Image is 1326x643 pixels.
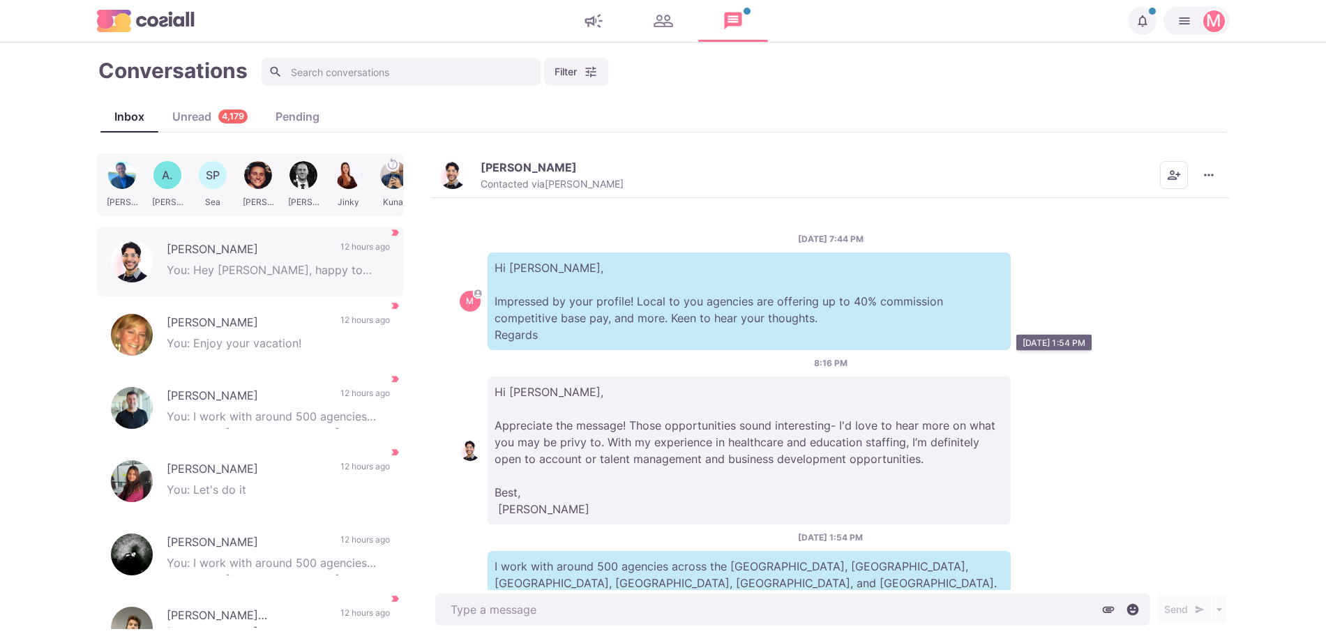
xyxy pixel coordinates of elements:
[439,160,624,190] button: Bryan Melendez Fuentes[PERSON_NAME]Contacted via[PERSON_NAME]
[1206,13,1221,29] div: Martin
[98,58,248,83] h1: Conversations
[262,108,333,125] div: Pending
[1122,599,1143,620] button: Select emoji
[100,108,158,125] div: Inbox
[97,10,195,31] img: logo
[1098,599,1119,620] button: Attach files
[474,289,481,297] svg: avatar
[111,314,153,356] img: Jennifer Minghenelli
[814,357,847,370] p: 8:16 PM
[167,241,326,262] p: [PERSON_NAME]
[544,58,608,86] button: Filter
[1129,7,1157,35] button: Notifications
[460,440,481,461] img: Bryan Melendez Fuentes
[1157,596,1212,623] button: Send
[340,460,390,481] p: 12 hours ago
[167,534,326,554] p: [PERSON_NAME]
[340,241,390,262] p: 12 hours ago
[340,387,390,408] p: 12 hours ago
[167,460,326,481] p: [PERSON_NAME]
[1160,161,1188,189] button: Add add contacts
[481,160,577,174] p: [PERSON_NAME]
[481,178,624,190] p: Contacted via [PERSON_NAME]
[1195,161,1223,189] button: More menu
[798,531,863,544] p: [DATE] 1:54 PM
[111,387,153,429] img: Richard Hindle
[222,110,244,123] p: 4,179
[167,387,326,408] p: [PERSON_NAME]
[167,262,390,282] p: You: Hey [PERSON_NAME], happy to jump on a call this week!
[167,314,326,335] p: [PERSON_NAME]
[340,607,390,628] p: 12 hours ago
[167,335,390,356] p: You: Enjoy your vacation!
[262,58,541,86] input: Search conversations
[439,161,467,189] img: Bryan Melendez Fuentes
[167,481,390,502] p: You: Let's do it
[466,297,474,305] div: Martin
[488,252,1011,350] p: Hi [PERSON_NAME], Impressed by your profile! Local to you agencies are offering up to 40% commiss...
[488,377,1011,524] p: Hi [PERSON_NAME], Appreciate the message! Those opportunities sound interesting- I'd love to hear...
[340,314,390,335] p: 12 hours ago
[158,108,262,125] div: Unread
[1163,7,1230,35] button: Martin
[111,241,153,282] img: Bryan Melendez Fuentes
[167,408,390,429] p: You: I work with around 500 agencies across the [GEOGRAPHIC_DATA], [GEOGRAPHIC_DATA], [GEOGRAPHIC...
[167,554,390,575] p: You: I work with around 500 agencies across the [GEOGRAPHIC_DATA], [GEOGRAPHIC_DATA], [GEOGRAPHIC...
[340,534,390,554] p: 12 hours ago
[111,534,153,575] img: Rehan Mohammed
[111,460,153,502] img: Khurshid Ahmed
[798,233,864,245] p: [DATE] 7:44 PM
[167,607,326,628] p: [PERSON_NAME] [PERSON_NAME]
